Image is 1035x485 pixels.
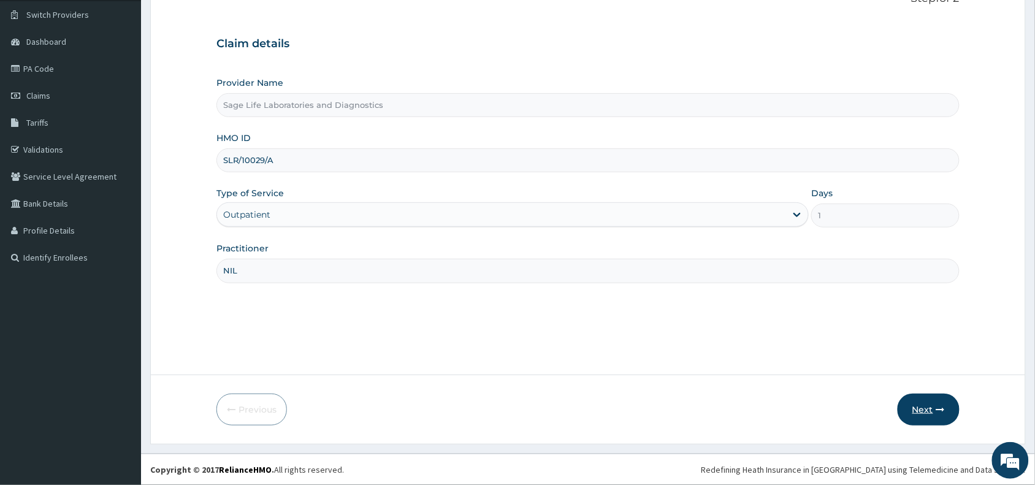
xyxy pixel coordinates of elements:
[219,464,272,475] a: RelianceHMO
[6,335,234,378] textarea: Type your message and hit 'Enter'
[64,69,206,85] div: Chat with us now
[216,394,287,426] button: Previous
[216,37,960,51] h3: Claim details
[141,454,1035,485] footer: All rights reserved.
[201,6,231,36] div: Minimize live chat window
[26,36,66,47] span: Dashboard
[26,9,89,20] span: Switch Providers
[26,117,48,128] span: Tariffs
[216,259,960,283] input: Enter Name
[216,132,251,144] label: HMO ID
[701,464,1026,476] div: Redefining Heath Insurance in [GEOGRAPHIC_DATA] using Telemedicine and Data Science!
[223,208,270,221] div: Outpatient
[216,187,284,199] label: Type of Service
[71,155,169,278] span: We're online!
[216,148,960,172] input: Enter HMO ID
[26,90,50,101] span: Claims
[811,187,833,199] label: Days
[216,77,283,89] label: Provider Name
[150,464,274,475] strong: Copyright © 2017 .
[898,394,960,426] button: Next
[23,61,50,92] img: d_794563401_company_1708531726252_794563401
[216,242,269,254] label: Practitioner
